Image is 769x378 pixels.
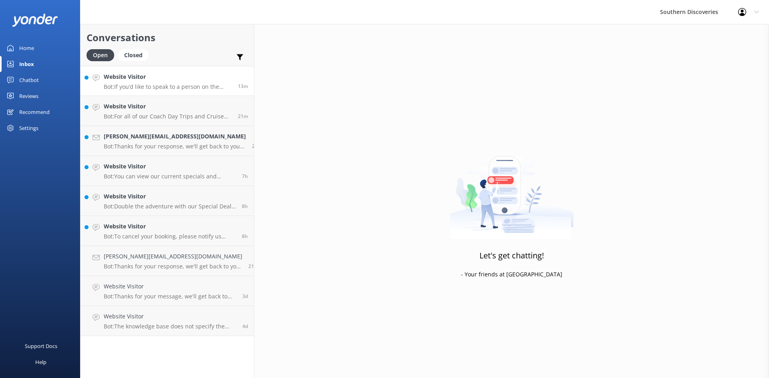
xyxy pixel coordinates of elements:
a: Website VisitorBot:To cancel your booking, please notify us more than 24 hours before departure t... [81,216,254,246]
div: Chatbot [19,72,39,88]
span: Aug 24 2025 09:13am (UTC +12:00) Pacific/Auckland [238,83,248,90]
a: Website VisitorBot:Double the adventure with our Special Deals! Visit [URL][DOMAIN_NAME].8h [81,186,254,216]
a: Website VisitorBot:If you’d like to speak to a person on the Southern Discoveries team, please ca... [81,66,254,96]
span: Aug 24 2025 07:09am (UTC +12:00) Pacific/Auckland [252,143,258,150]
h4: Website Visitor [104,312,236,321]
span: Aug 24 2025 09:05am (UTC +12:00) Pacific/Auckland [238,113,248,120]
p: Bot: Double the adventure with our Special Deals! Visit [URL][DOMAIN_NAME]. [104,203,236,210]
div: Open [87,49,114,61]
div: Recommend [19,104,50,120]
img: artwork of a man stealing a conversation from at giant smartphone [450,139,574,239]
div: Support Docs [25,338,57,354]
a: Open [87,50,118,59]
a: Website VisitorBot:You can view our current specials and promotions at [URL][DOMAIN_NAME].7h [81,156,254,186]
p: Bot: Thanks for your response, we'll get back to you as soon as we can during opening hours. [104,263,242,270]
div: Home [19,40,34,56]
h4: [PERSON_NAME][EMAIL_ADDRESS][DOMAIN_NAME] [104,132,246,141]
h3: Let's get chatting! [479,249,544,262]
p: Bot: You can view our current specials and promotions at [URL][DOMAIN_NAME]. [104,173,236,180]
p: Bot: If you’d like to speak to a person on the Southern Discoveries team, please call [PHONE_NUMB... [104,83,232,90]
h4: Website Visitor [104,102,232,111]
a: [PERSON_NAME][EMAIL_ADDRESS][DOMAIN_NAME]Bot:Thanks for your response, we'll get back to you as s... [81,246,254,276]
span: Aug 23 2025 11:54am (UTC +12:00) Pacific/Auckland [248,263,257,270]
h2: Conversations [87,30,248,45]
a: [PERSON_NAME][EMAIL_ADDRESS][DOMAIN_NAME]Bot:Thanks for your response, we'll get back to you as s... [81,126,254,156]
h4: Website Visitor [104,72,232,81]
p: Bot: The knowledge base does not specify the exact differences between the Glenorchy Air and Air ... [104,323,236,330]
span: Aug 19 2025 05:39pm (UTC +12:00) Pacific/Auckland [242,323,248,330]
div: Settings [19,120,38,136]
a: Closed [118,50,153,59]
span: Aug 20 2025 11:53pm (UTC +12:00) Pacific/Auckland [242,293,248,300]
div: Reviews [19,88,38,104]
img: yonder-white-logo.png [12,14,58,27]
div: Inbox [19,56,34,72]
p: Bot: Thanks for your response, we'll get back to you as soon as we can during opening hours. [104,143,246,150]
a: Website VisitorBot:For all of our Coach Day Trips and Cruise only products, check in is required ... [81,96,254,126]
p: - Your friends at [GEOGRAPHIC_DATA] [461,270,562,279]
span: Aug 24 2025 12:41am (UTC +12:00) Pacific/Auckland [242,233,248,240]
p: Bot: To cancel your booking, please notify us more than 24 hours before departure to receive a re... [104,233,236,240]
h4: Website Visitor [104,282,236,291]
h4: Website Visitor [104,192,236,201]
h4: [PERSON_NAME][EMAIL_ADDRESS][DOMAIN_NAME] [104,252,242,261]
div: Help [35,354,46,370]
span: Aug 24 2025 12:58am (UTC +12:00) Pacific/Auckland [242,203,248,210]
a: Website VisitorBot:Thanks for your message, we'll get back to you as soon as we can. You're also ... [81,276,254,306]
h4: Website Visitor [104,222,236,231]
a: Website VisitorBot:The knowledge base does not specify the exact differences between the Glenorch... [81,306,254,336]
span: Aug 24 2025 02:11am (UTC +12:00) Pacific/Auckland [242,173,248,180]
p: Bot: Thanks for your message, we'll get back to you as soon as we can. You're also welcome to kee... [104,293,236,300]
div: Closed [118,49,149,61]
h4: Website Visitor [104,162,236,171]
p: Bot: For all of our Coach Day Trips and Cruise only products, check in is required at least 20 mi... [104,113,232,120]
